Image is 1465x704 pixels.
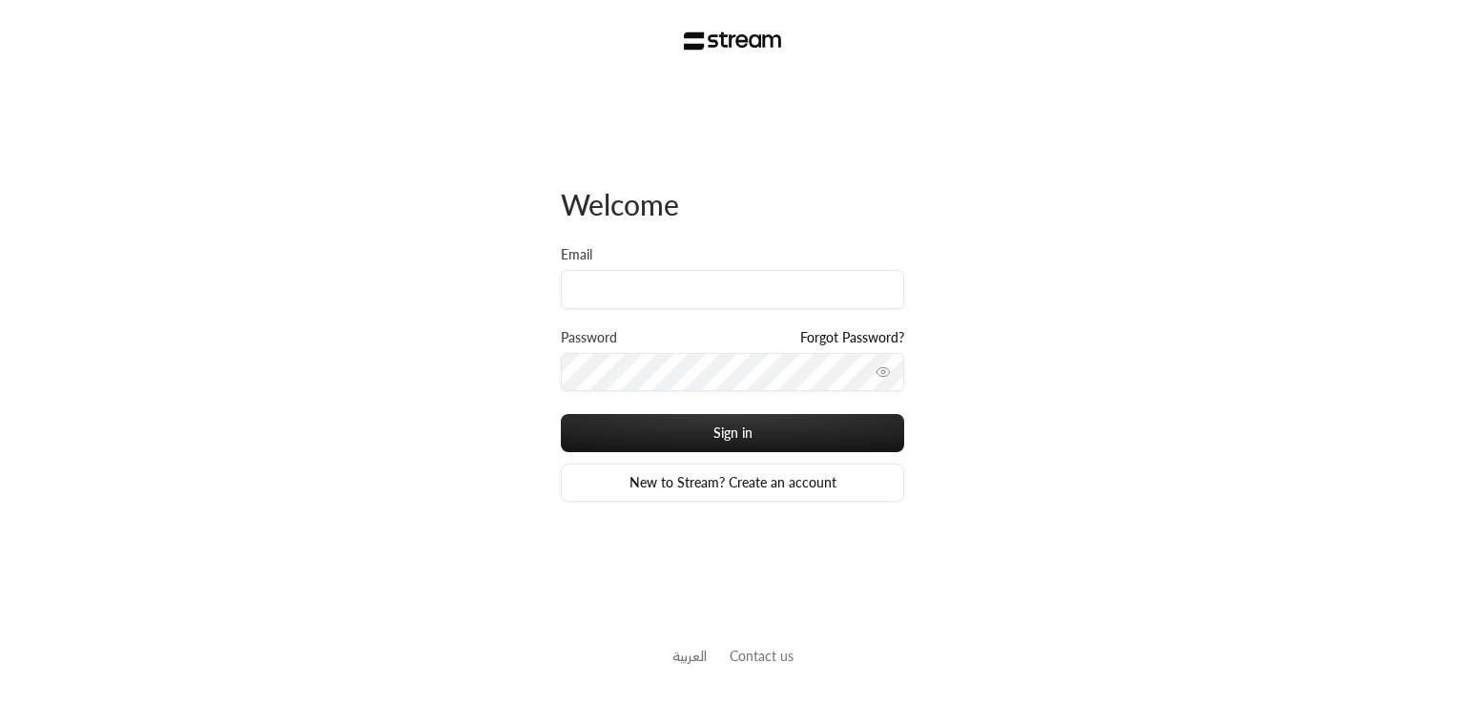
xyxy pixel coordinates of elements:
a: Forgot Password? [800,328,904,347]
label: Password [561,328,617,347]
a: New to Stream? Create an account [561,464,904,502]
a: Contact us [730,648,794,664]
button: Contact us [730,646,794,666]
a: العربية [672,638,707,673]
span: Welcome [561,187,679,221]
button: Sign in [561,414,904,452]
img: Stream Logo [684,31,782,51]
label: Email [561,245,592,264]
button: toggle password visibility [868,357,898,387]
